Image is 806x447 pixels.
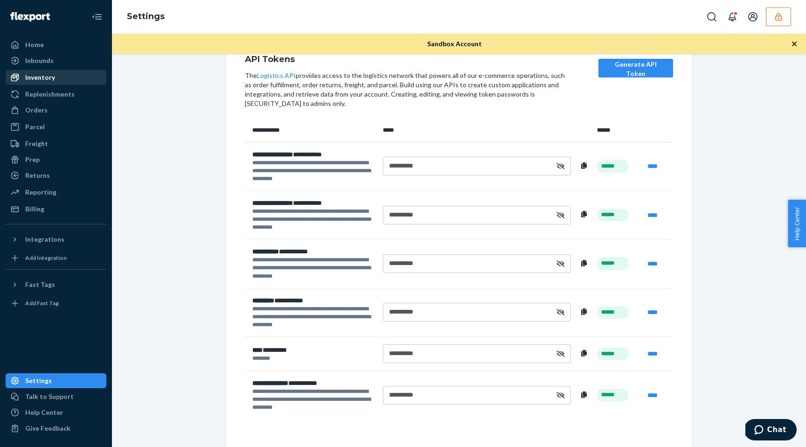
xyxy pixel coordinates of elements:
[25,392,74,401] div: Talk to Support
[25,155,40,164] div: Prep
[25,171,50,180] div: Returns
[6,202,106,217] a: Billing
[6,70,106,85] a: Inventory
[788,200,806,247] button: Help Center
[6,232,106,247] button: Integrations
[25,299,59,307] div: Add Fast Tag
[427,40,482,48] span: Sandbox Account
[25,105,48,115] div: Orders
[6,389,106,404] button: Talk to Support
[25,56,54,65] div: Inbounds
[25,280,55,289] div: Fast Tags
[6,421,106,436] button: Give Feedback
[6,277,106,292] button: Fast Tags
[6,296,106,311] a: Add Fast Tag
[6,168,106,183] a: Returns
[6,136,106,151] a: Freight
[25,376,52,385] div: Settings
[25,90,75,99] div: Replenishments
[6,103,106,118] a: Orders
[119,3,172,30] ol: breadcrumbs
[743,7,762,26] button: Open account menu
[25,122,45,132] div: Parcel
[25,73,55,82] div: Inventory
[6,185,106,200] a: Reporting
[6,152,106,167] a: Prep
[25,254,67,262] div: Add Integration
[6,37,106,52] a: Home
[245,53,569,65] h4: API Tokens
[25,424,70,433] div: Give Feedback
[6,405,106,420] a: Help Center
[25,235,64,244] div: Integrations
[598,59,673,77] button: Generate API Token
[723,7,742,26] button: Open notifications
[6,119,106,134] a: Parcel
[745,419,797,442] iframe: Opens a widget where you can chat to one of our agents
[25,188,56,197] div: Reporting
[25,204,44,214] div: Billing
[88,7,106,26] button: Close Navigation
[6,251,106,265] a: Add Integration
[25,40,44,49] div: Home
[6,87,106,102] a: Replenishments
[257,71,296,79] a: Logistics API
[10,12,50,21] img: Flexport logo
[25,139,48,148] div: Freight
[702,7,721,26] button: Open Search Box
[25,408,63,417] div: Help Center
[6,373,106,388] a: Settings
[127,11,165,21] a: Settings
[6,53,106,68] a: Inbounds
[245,71,569,108] div: The provides access to the logistics network that powers all of our e-commerce operations, such a...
